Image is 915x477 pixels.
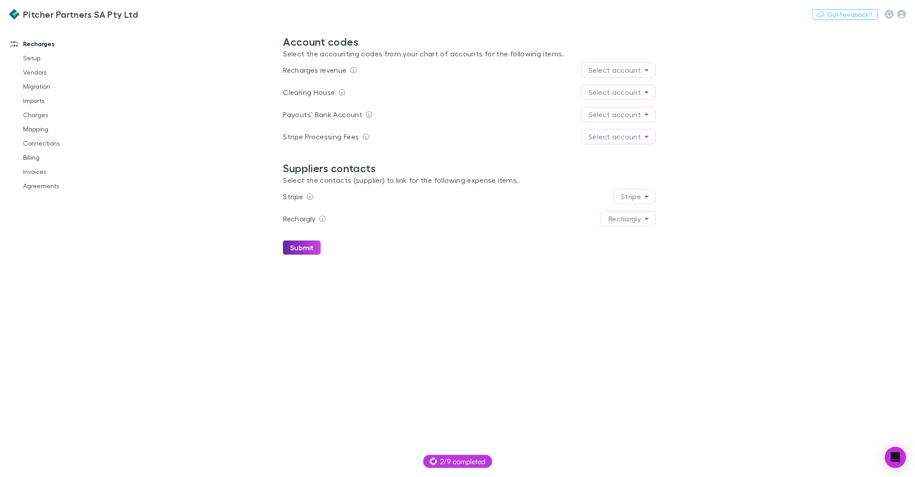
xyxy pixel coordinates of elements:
[14,108,114,122] a: Charges
[14,165,114,179] a: Invoices
[581,107,655,122] div: Select account
[283,87,335,98] p: Clearing House
[812,9,878,20] button: Got Feedback?
[14,122,114,136] a: Mapping
[283,175,656,185] p: Select the contacts (supplier) to link for the following expense items.
[614,189,655,204] div: Stripe
[283,213,315,224] p: Rechargly
[283,240,321,255] button: Submit
[2,37,114,51] a: Recharges
[283,191,303,202] p: Stripe
[581,85,655,99] div: Select account
[23,9,138,20] h3: Pitcher Partners SA Pty Ltd
[601,212,655,226] div: Rechargly
[283,48,656,59] p: Select the accounting codes from your chart of accounts for the following items.
[14,51,114,65] a: Setup
[581,130,655,144] div: Select account
[14,65,114,79] a: Vendors
[14,136,114,150] a: Connections
[9,9,20,20] img: Pitcher Partners SA Pty Ltd's Logo
[283,109,362,120] p: Payouts’ Bank Account
[14,94,114,108] a: Imports
[14,150,114,165] a: Billing
[283,65,346,75] p: Recharges revenue
[283,131,359,142] p: Stripe Processing Fees
[14,179,114,193] a: Agreements
[4,4,143,25] a: Pitcher Partners SA Pty Ltd
[283,35,656,48] h2: Account codes
[581,63,655,77] div: Select account
[885,447,906,468] div: Open Intercom Messenger
[14,79,114,94] a: Migration
[283,162,656,175] h2: Suppliers contacts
